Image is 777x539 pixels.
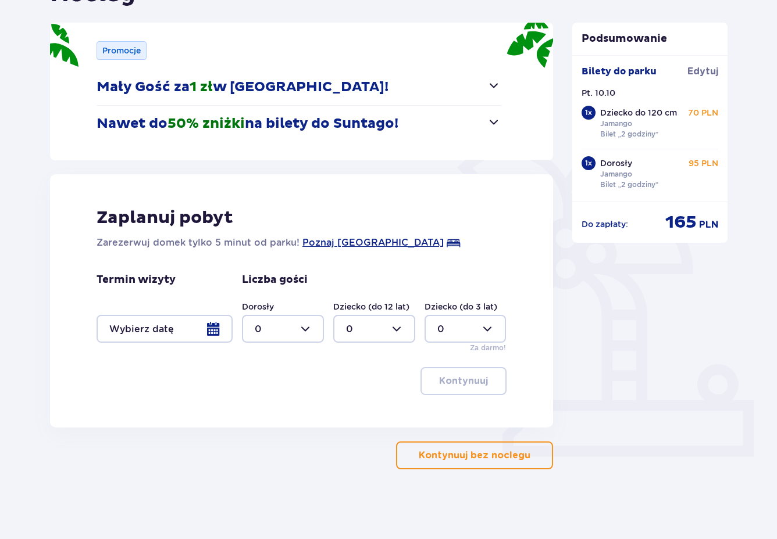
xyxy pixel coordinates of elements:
button: Kontynuuj bez noclegu [396,441,553,469]
p: Promocje [102,45,141,56]
span: 165 [665,211,697,233]
p: 95 PLN [689,157,718,169]
p: 70 PLN [688,107,718,118]
p: Bilet „2 godziny” [600,179,659,190]
p: Jamango [600,118,632,129]
p: Za darmo! [470,343,506,353]
div: 1 x [582,106,596,120]
p: Pt. 10.10 [582,87,615,99]
p: Jamango [600,169,632,179]
button: Nawet do50% zniżkina bilety do Suntago! [97,106,501,142]
label: Dziecko (do 3 lat) [425,301,497,312]
span: 1 zł [190,78,213,96]
p: Do zapłaty : [582,218,628,230]
span: PLN [699,218,718,231]
span: Edytuj [687,65,718,78]
button: Mały Gość za1 złw [GEOGRAPHIC_DATA]! [97,69,501,105]
p: Dorosły [600,157,632,169]
p: Kontynuuj [439,375,488,387]
div: 1 x [582,156,596,170]
p: Zarezerwuj domek tylko 5 minut od parku! [97,236,300,250]
p: Liczba gości [242,273,308,287]
p: Termin wizyty [97,273,176,287]
a: Poznaj [GEOGRAPHIC_DATA] [302,236,444,250]
p: Kontynuuj bez noclegu [419,449,530,462]
label: Dorosły [242,301,274,312]
p: Podsumowanie [572,32,728,46]
p: Bilety do parku [582,65,657,78]
p: Bilet „2 godziny” [600,129,659,139]
label: Dziecko (do 12 lat) [333,301,409,312]
p: Nawet do na bilety do Suntago! [97,115,398,132]
span: 50% zniżki [167,115,245,132]
p: Zaplanuj pobyt [97,207,233,229]
button: Kontynuuj [420,367,507,395]
p: Mały Gość za w [GEOGRAPHIC_DATA]! [97,78,388,96]
p: Dziecko do 120 cm [600,107,677,118]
